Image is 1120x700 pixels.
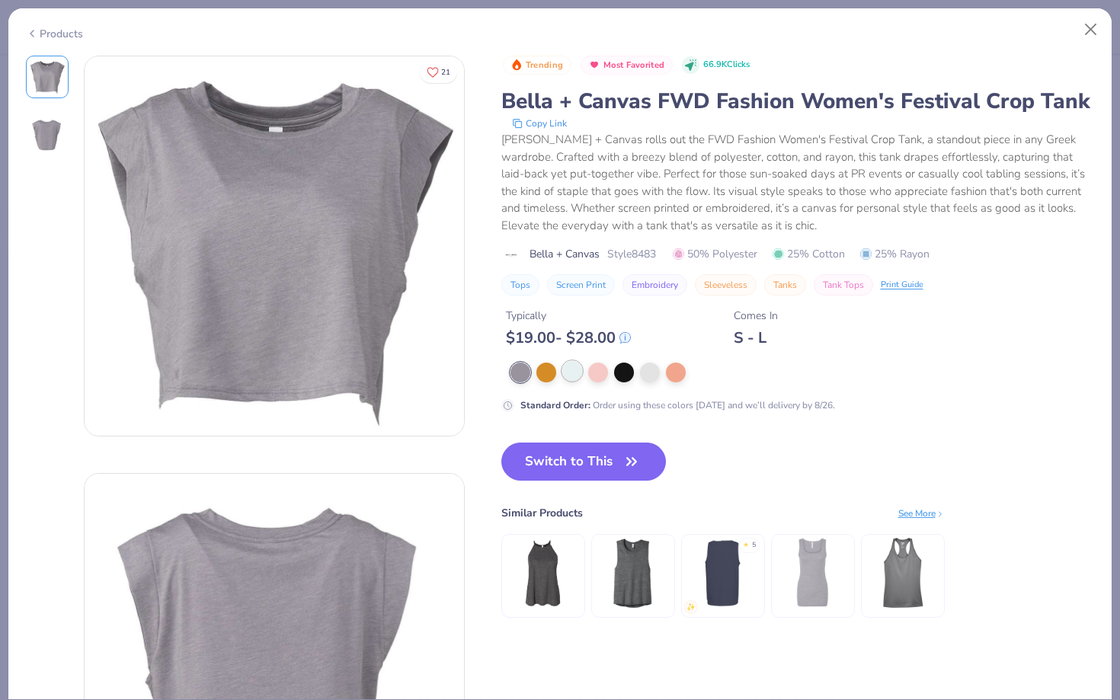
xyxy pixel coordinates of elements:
[506,328,631,347] div: $ 19.00 - $ 28.00
[814,274,873,296] button: Tank Tops
[520,399,590,411] strong: Standard Order :
[29,59,66,95] img: Front
[26,26,83,42] div: Products
[503,56,571,75] button: Badge Button
[420,61,457,83] button: Like
[530,246,600,262] span: Bella + Canvas
[501,274,539,296] button: Tops
[622,274,687,296] button: Embroidery
[898,507,945,520] div: See More
[597,537,669,609] img: Bella + Canvas Ladies' Flowy Scoop Muscle Tank
[752,540,756,551] div: 5
[501,87,1095,116] div: Bella + Canvas FWD Fashion Women's Festival Crop Tank
[881,279,923,292] div: Print Guide
[734,328,778,347] div: S - L
[581,56,673,75] button: Badge Button
[703,59,750,72] span: 66.9K Clicks
[603,61,664,69] span: Most Favorited
[588,59,600,71] img: Most Favorited sort
[501,443,667,481] button: Switch to This
[507,537,579,609] img: Bella + Canvas Women's Flowy High Neck Tank
[547,274,615,296] button: Screen Print
[501,249,522,261] img: brand logo
[673,246,757,262] span: 50% Polyester
[526,61,563,69] span: Trending
[695,274,757,296] button: Sleeveless
[1077,15,1106,44] button: Close
[860,246,930,262] span: 25% Rayon
[507,116,571,131] button: copy to clipboard
[441,69,450,76] span: 21
[501,131,1095,234] div: [PERSON_NAME] + Canvas rolls out the FWD Fashion Women's Festival Crop Tank, a standout piece in ...
[506,308,631,324] div: Typically
[607,246,656,262] span: Style 8483
[773,246,845,262] span: 25% Cotton
[764,274,806,296] button: Tanks
[85,56,464,436] img: Front
[510,59,523,71] img: Trending sort
[776,537,849,609] img: Bella + Canvas Ladies' Micro Ribbed Tank
[743,540,749,546] div: ★
[501,505,583,521] div: Similar Products
[734,308,778,324] div: Comes In
[520,398,835,412] div: Order using these colors [DATE] and we’ll delivery by 8/26.
[686,603,696,612] img: newest.gif
[866,537,939,609] img: Team 365 Ladies' Zone Performance Racerback Tank
[29,117,66,153] img: Back
[686,537,759,609] img: Comfort Colors Adult Heavyweight RS Tank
